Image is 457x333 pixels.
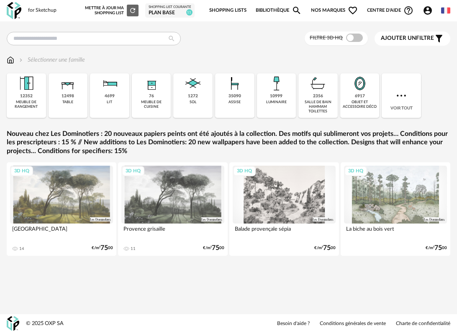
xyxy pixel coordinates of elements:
div: 10999 [270,94,282,99]
div: 4699 [105,94,115,99]
div: €/m² 00 [203,245,224,251]
span: 75 [100,245,108,251]
div: Balade provençale sépia [233,224,336,240]
div: © 2025 OXP SA [26,320,64,327]
span: Account Circle icon [423,5,433,16]
span: 75 [323,245,331,251]
img: more.7b13dc1.svg [395,89,408,102]
span: Help Circle Outline icon [403,5,413,16]
img: OXP [7,316,19,331]
img: fr [441,6,450,15]
div: assise [228,100,241,104]
div: 3D HQ [122,166,144,177]
div: €/m² 00 [426,245,447,251]
div: 14 [19,246,24,251]
span: Nos marques [311,2,358,19]
a: Nouveau chez Les Dominotiers : 20 nouveaux papiers peints ont été ajoutés à la collection. Des mo... [7,130,450,156]
img: Sol.png [183,73,203,94]
a: 3D HQ La biche au bois vert €/m²7500 [341,162,450,256]
span: Centre d'aideHelp Circle Outline icon [367,5,413,16]
div: lit [107,100,112,104]
div: plan base [149,10,191,16]
div: 3D HQ [233,166,256,177]
span: Filter icon [434,34,444,44]
img: Salle%20de%20bain.png [308,73,328,94]
div: 12352 [20,94,33,99]
a: Shopping List courante plan base 11 [149,5,191,16]
img: Luminaire.png [266,73,286,94]
div: 76 [149,94,154,99]
div: Mettre à jour ma Shopping List [85,5,139,16]
a: Besoin d'aide ? [277,320,310,327]
span: Filtre 3D HQ [310,35,343,40]
a: Charte de confidentialité [396,320,450,327]
div: 6917 [355,94,365,99]
a: Shopping Lists [209,2,246,19]
div: 11 [131,246,136,251]
div: 3D HQ [344,166,367,177]
div: luminaire [266,100,287,104]
div: objet et accessoire déco [343,100,377,109]
img: Meuble%20de%20rangement.png [16,73,36,94]
span: Account Circle icon [423,5,436,16]
img: Table.png [58,73,78,94]
span: 75 [212,245,219,251]
div: table [62,100,73,104]
img: Assise.png [225,73,245,94]
div: 1272 [188,94,198,99]
span: Heart Outline icon [348,5,358,16]
span: filtre [381,35,434,42]
div: 12498 [62,94,74,99]
span: Magnify icon [292,5,302,16]
img: OXP [7,2,21,19]
div: meuble de rangement [9,100,44,109]
div: €/m² 00 [314,245,336,251]
img: svg+xml;base64,PHN2ZyB3aWR0aD0iMTYiIGhlaWdodD0iMTYiIHZpZXdCb3g9IjAgMCAxNiAxNiIgZmlsbD0ibm9uZSIgeG... [18,56,24,64]
div: 2356 [313,94,323,99]
div: meuble de cuisine [134,100,169,109]
div: for Sketchup [28,7,56,14]
div: 3D HQ [10,166,33,177]
img: svg+xml;base64,PHN2ZyB3aWR0aD0iMTYiIGhlaWdodD0iMTciIHZpZXdCb3g9IjAgMCAxNiAxNyIgZmlsbD0ibm9uZSIgeG... [7,56,14,64]
img: Miroir.png [350,73,370,94]
div: 35090 [228,94,241,99]
img: Rangement.png [141,73,162,94]
span: 11 [186,9,193,16]
div: Voir tout [382,73,421,118]
span: Ajouter un [381,35,416,41]
a: 3D HQ [GEOGRAPHIC_DATA] 14 €/m²7500 [7,162,116,256]
div: sol [190,100,197,104]
div: Sélectionner une famille [18,56,85,64]
span: 75 [434,245,442,251]
div: La biche au bois vert [344,224,447,240]
span: Refresh icon [129,8,136,13]
div: salle de bain hammam toilettes [301,100,335,114]
a: BibliothèqueMagnify icon [256,2,302,19]
div: Provence grisaille [121,224,224,240]
a: 3D HQ Balade provençale sépia €/m²7500 [229,162,339,256]
div: Shopping List courante [149,5,191,9]
div: €/m² 00 [92,245,113,251]
a: 3D HQ Provence grisaille 11 €/m²7500 [118,162,228,256]
img: Literie.png [100,73,120,94]
div: [GEOGRAPHIC_DATA] [10,224,113,240]
button: Ajouter unfiltre Filter icon [375,31,450,46]
a: Conditions générales de vente [320,320,386,327]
